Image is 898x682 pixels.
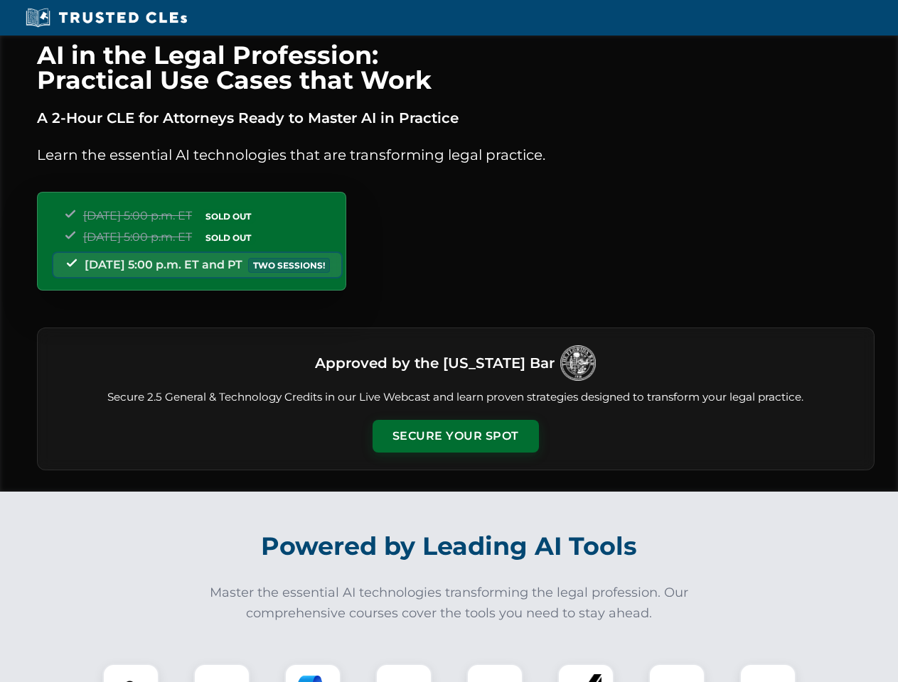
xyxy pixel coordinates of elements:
img: Logo [560,345,596,381]
img: Trusted CLEs [21,7,191,28]
p: A 2-Hour CLE for Attorneys Ready to Master AI in Practice [37,107,875,129]
span: [DATE] 5:00 p.m. ET [83,230,192,244]
p: Master the essential AI technologies transforming the legal profession. Our comprehensive courses... [201,583,698,624]
button: Secure Your Spot [373,420,539,453]
h1: AI in the Legal Profession: Practical Use Cases that Work [37,43,875,92]
span: [DATE] 5:00 p.m. ET [83,209,192,222]
p: Learn the essential AI technologies that are transforming legal practice. [37,144,875,166]
span: SOLD OUT [201,230,256,245]
h3: Approved by the [US_STATE] Bar [315,350,555,376]
h2: Powered by Leading AI Tools [55,521,843,571]
span: SOLD OUT [201,209,256,224]
p: Secure 2.5 General & Technology Credits in our Live Webcast and learn proven strategies designed ... [55,389,857,406]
